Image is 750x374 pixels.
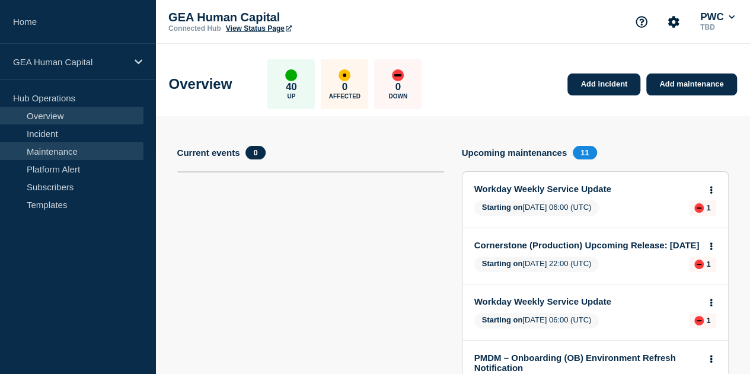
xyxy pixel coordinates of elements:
[629,9,654,34] button: Support
[395,81,401,93] p: 0
[285,69,297,81] div: up
[474,257,599,272] span: [DATE] 22:00 (UTC)
[482,259,523,268] span: Starting on
[482,203,523,212] span: Starting on
[706,203,710,212] p: 1
[13,57,127,67] p: GEA Human Capital
[706,316,710,325] p: 1
[694,203,704,213] div: down
[168,11,406,24] p: GEA Human Capital
[474,184,700,194] a: Workday Weekly Service Update
[694,260,704,269] div: down
[392,69,404,81] div: down
[329,93,360,100] p: Affected
[245,146,265,159] span: 0
[474,296,700,306] a: Workday Weekly Service Update
[706,260,710,268] p: 1
[462,148,567,158] h4: Upcoming maintenances
[177,148,240,158] h4: Current events
[573,146,596,159] span: 11
[339,69,350,81] div: affected
[342,81,347,93] p: 0
[286,81,297,93] p: 40
[226,24,292,33] a: View Status Page
[168,24,221,33] p: Connected Hub
[482,315,523,324] span: Starting on
[698,11,737,23] button: PWC
[474,353,700,373] a: PMDM – Onboarding (OB) Environment Refresh Notification
[694,316,704,325] div: down
[388,93,407,100] p: Down
[287,93,295,100] p: Up
[169,76,232,92] h1: Overview
[646,73,736,95] a: Add maintenance
[567,73,640,95] a: Add incident
[474,240,700,250] a: Cornerstone (Production) Upcoming Release: [DATE]
[698,23,737,31] p: TBD
[474,313,599,328] span: [DATE] 06:00 (UTC)
[661,9,686,34] button: Account settings
[474,200,599,216] span: [DATE] 06:00 (UTC)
